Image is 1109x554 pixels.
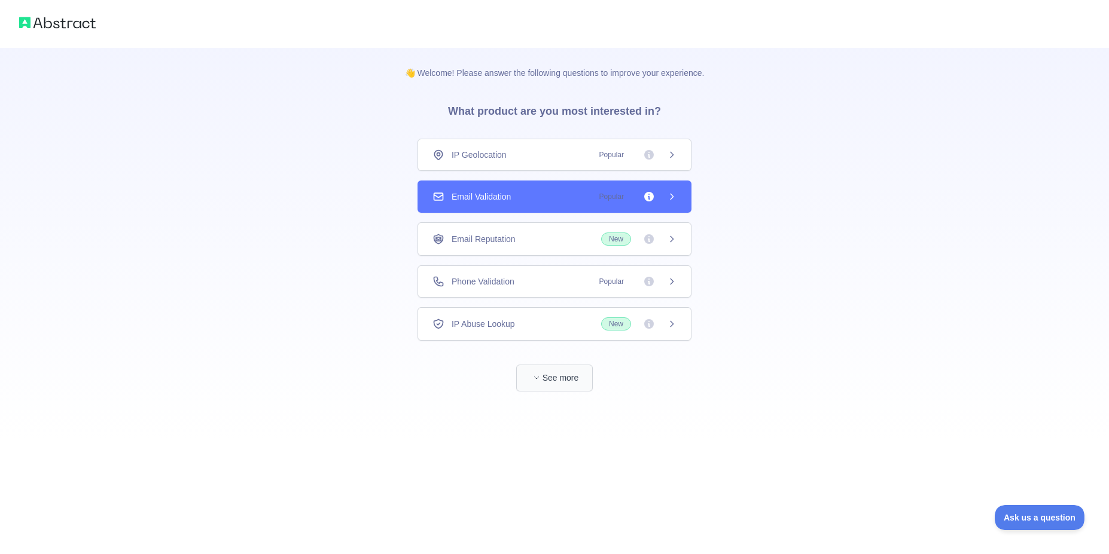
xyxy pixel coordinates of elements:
[452,276,514,287] span: Phone Validation
[19,14,96,31] img: Abstract logo
[592,276,631,287] span: Popular
[452,149,507,161] span: IP Geolocation
[995,505,1085,530] iframe: Toggle Customer Support
[601,232,631,246] span: New
[386,48,724,79] p: 👋 Welcome! Please answer the following questions to improve your experience.
[452,233,516,245] span: Email Reputation
[452,191,511,203] span: Email Validation
[429,79,680,139] h3: What product are you most interested in?
[592,191,631,203] span: Popular
[601,317,631,330] span: New
[452,318,515,330] span: IP Abuse Lookup
[592,149,631,161] span: Popular
[516,365,593,391] button: See more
